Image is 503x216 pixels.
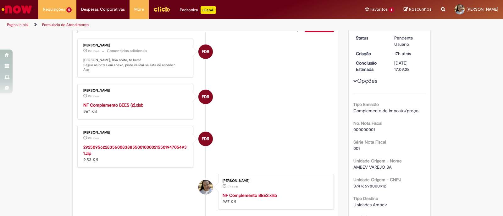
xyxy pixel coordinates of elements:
p: +GenAi [201,6,216,14]
span: Unidades Ambev [353,202,387,208]
span: 15h atrás [88,136,99,140]
div: [PERSON_NAME] [83,89,188,92]
dt: Criação [351,50,390,57]
a: Página inicial [7,22,29,27]
div: [PERSON_NAME] [83,131,188,134]
b: Unidade Origem - CNPJ [353,177,401,182]
span: 15h atrás [88,49,99,53]
b: No. Nota Fiscal [353,120,382,126]
b: Tipo Emissão [353,102,379,107]
time: 30/09/2025 17:09:22 [394,51,411,56]
b: Série Nota Fiscal [353,139,386,145]
dt: Conclusão Estimada [351,60,390,72]
span: 07476698000912 [353,183,386,189]
b: Tipo Destino [353,196,378,201]
span: Despesas Corporativas [81,6,125,13]
div: 967 KB [83,102,188,114]
time: 30/09/2025 18:51:21 [88,94,99,98]
ul: Trilhas de página [5,19,331,31]
div: 967 KB [223,192,327,205]
span: FDR [202,131,209,146]
small: Comentários adicionais [107,48,147,54]
a: Rascunhos [404,7,432,13]
dt: Status [351,35,390,41]
span: Complemento de imposto/preço [353,108,418,113]
div: [PERSON_NAME] [83,44,188,47]
span: FDR [202,89,209,104]
div: Daniela Cristina Goncalves [198,180,213,194]
span: AMBEV VAREJO BA [353,164,392,170]
a: NF Complemento BEES.xlsb [223,192,277,198]
a: 29250956228356008388550010000215501947054931.zip [83,144,187,156]
b: Unidade Origem - Nome [353,158,402,164]
div: [DATE] 17:09:28 [394,60,423,72]
a: Formulário de Atendimento [42,22,89,27]
span: FDR [202,44,209,59]
img: ServiceNow [1,3,33,16]
div: Fernando Da Rosa Moreira [198,45,213,59]
a: NF Complemento BEES (2).xlsb [83,102,143,108]
div: Padroniza [180,6,216,14]
img: click_logo_yellow_360x200.png [153,4,170,14]
span: 6 [389,7,394,13]
div: 9.53 KB [83,144,188,163]
span: 17h atrás [394,51,411,56]
time: 30/09/2025 18:51:54 [88,49,99,53]
p: [PERSON_NAME], Boa noite, td bem? Segue as notas em anexo, pode validar se esta de acordo? Att; [83,58,188,72]
span: 5 [66,7,72,13]
time: 30/09/2025 17:09:03 [227,185,238,188]
span: 001 [353,145,360,151]
span: Rascunhos [409,6,432,12]
div: [PERSON_NAME] [223,179,327,183]
div: Fernando Da Rosa Moreira [198,90,213,104]
time: 30/09/2025 18:44:17 [88,136,99,140]
span: [PERSON_NAME] [467,7,498,12]
span: Favoritos [370,6,388,13]
div: Fernando Da Rosa Moreira [198,132,213,146]
div: Pendente Usuário [394,35,423,47]
span: 000000001 [353,127,375,132]
div: 30/09/2025 17:09:22 [394,50,423,57]
span: 17h atrás [227,185,238,188]
span: 15h atrás [88,94,99,98]
span: More [134,6,144,13]
span: Requisições [43,6,65,13]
